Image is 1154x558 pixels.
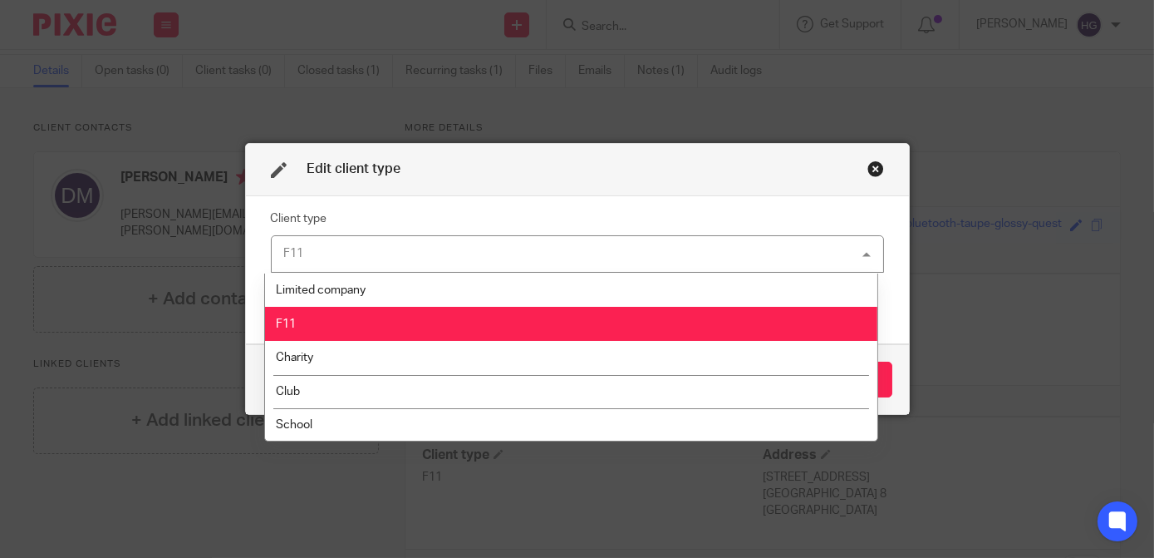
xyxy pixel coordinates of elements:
[867,160,884,177] div: Close this dialog window
[276,319,296,330] span: F11
[271,210,327,227] label: Client type
[307,162,401,175] span: Edit client type
[276,386,300,398] span: Club
[276,284,366,296] span: Limited company
[276,352,313,363] span: Charity
[284,248,304,259] div: F11
[276,419,312,431] span: School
